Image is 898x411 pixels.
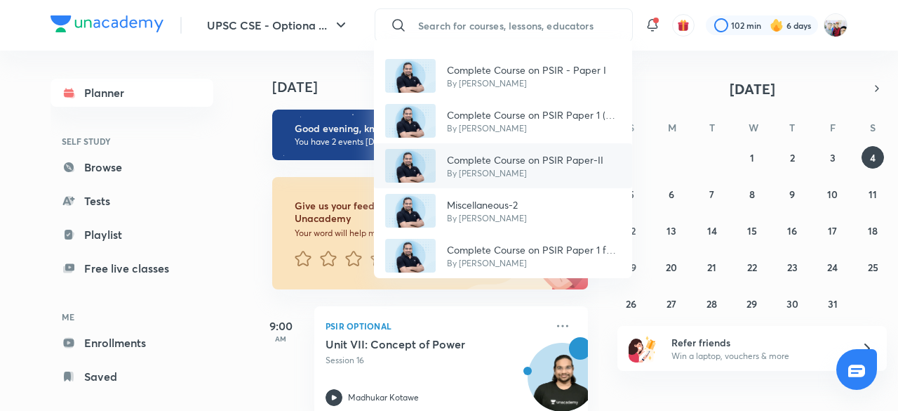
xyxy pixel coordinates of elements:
[374,233,632,278] a: AvatarComplete Course on PSIR Paper 1 for Mains 2022 - Part IIBy [PERSON_NAME]
[447,63,606,77] p: Complete Course on PSIR - Paper I
[447,257,621,270] p: By [PERSON_NAME]
[385,104,436,138] img: Avatar
[447,242,621,257] p: Complete Course on PSIR Paper 1 for Mains 2022 - Part II
[385,239,436,273] img: Avatar
[447,122,621,135] p: By [PERSON_NAME]
[374,188,632,233] a: AvatarMiscellaneous-2By [PERSON_NAME]
[385,194,436,228] img: Avatar
[385,149,436,183] img: Avatar
[385,59,436,93] img: Avatar
[374,98,632,143] a: AvatarComplete Course on PSIR Paper 1 (B) - Part IIIBy [PERSON_NAME]
[374,143,632,188] a: AvatarComplete Course on PSIR Paper-IIBy [PERSON_NAME]
[374,53,632,98] a: AvatarComplete Course on PSIR - Paper IBy [PERSON_NAME]
[447,197,527,212] p: Miscellaneous-2
[447,167,603,180] p: By [PERSON_NAME]
[447,212,527,225] p: By [PERSON_NAME]
[447,77,606,90] p: By [PERSON_NAME]
[447,107,621,122] p: Complete Course on PSIR Paper 1 (B) - Part III
[447,152,603,167] p: Complete Course on PSIR Paper-II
